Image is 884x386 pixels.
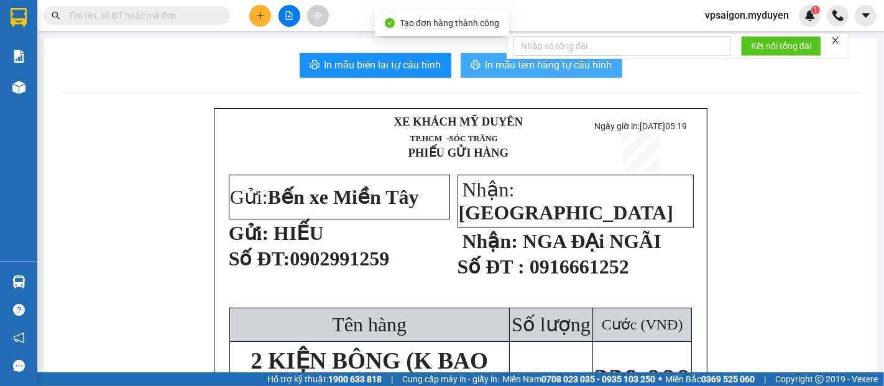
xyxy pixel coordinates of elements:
span: Tên hàng [332,313,407,336]
span: Miền Nam [502,372,655,386]
span: 0916661252 [530,255,629,278]
img: phone-icon [832,10,844,21]
strong: XE KHÁCH MỸ DUYÊN [394,115,523,128]
span: check-circle [385,18,395,28]
strong: 0708 023 035 - 0935 103 250 [541,374,655,384]
span: caret-down [860,10,872,21]
span: | [764,372,766,386]
span: aim [313,11,322,20]
span: Miền Bắc [665,372,755,386]
span: 0902991259 [290,247,389,270]
span: In mẫu biên lai tự cấu hình [325,57,441,73]
span: file-add [285,11,293,20]
span: Gửi: [230,186,419,208]
span: printer [471,60,481,71]
input: Tìm tên, số ĐT hoặc mã đơn [68,9,215,22]
span: 05:19 [665,121,687,131]
span: printer [310,60,320,71]
input: Nhập số tổng đài [513,36,731,56]
img: solution-icon [12,50,25,63]
button: printerIn mẫu biên lai tự cấu hình [300,53,451,78]
span: copyright [815,375,824,384]
span: Số lượng [512,313,591,336]
span: Kết nối tổng đài [751,39,811,53]
button: plus [249,5,271,27]
strong: Nhận: [463,230,518,252]
sup: 1 [811,6,820,14]
span: question-circle [13,304,25,316]
span: close [831,36,840,45]
span: message [13,360,25,372]
strong: PHIẾU GỬI HÀNG [408,146,509,159]
span: Bến xe Miền Tây [268,186,419,208]
p: Ngày giờ in: [586,121,696,131]
strong: 0369 525 060 [701,374,755,384]
button: caret-down [855,5,877,27]
strong: 1900 633 818 [328,374,382,384]
span: vpsaigon.myduyen [695,7,799,23]
img: logo-vxr [11,8,27,27]
button: file-add [279,5,300,27]
span: In mẫu tem hàng tự cấu hình [486,57,612,73]
span: plus [256,11,265,20]
span: Số ĐT: [229,247,290,270]
strong: Số ĐT : [458,255,525,278]
button: printerIn mẫu tem hàng tự cấu hình [461,53,622,78]
strong: Gửi: [229,222,269,244]
span: notification [13,332,25,344]
span: Hỗ trợ kỹ thuật: [267,372,382,386]
span: Cung cấp máy in - giấy in: [402,372,499,386]
button: Kết nối tổng đài [741,36,821,56]
span: [GEOGRAPHIC_DATA] [459,201,673,224]
span: 1 [813,6,817,14]
span: Cước (VNĐ) [602,316,683,333]
span: Tạo đơn hàng thành công [400,18,499,28]
span: Nhận: [459,178,673,224]
span: | [391,372,393,386]
span: HIẾU [274,222,323,244]
img: warehouse-icon [12,81,25,94]
span: [DATE] [640,121,687,131]
img: icon-new-feature [804,10,816,21]
span: ⚪️ [658,377,662,382]
img: warehouse-icon [12,275,25,288]
span: NGA ĐẠi NGÃI [523,230,661,252]
span: TP.HCM -SÓC TRĂNG [410,134,498,143]
button: aim [307,5,329,27]
span: search [52,11,60,20]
